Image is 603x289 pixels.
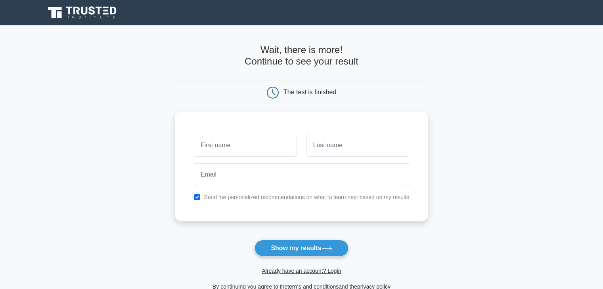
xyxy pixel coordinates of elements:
[306,134,409,157] input: Last name
[262,268,341,274] a: Already have an account? Login
[175,44,428,67] h4: Wait, there is more! Continue to see your result
[255,240,348,257] button: Show my results
[194,163,409,186] input: Email
[283,89,336,95] div: The test is finished
[204,194,409,200] label: Send me personalized recommendations on what to learn next based on my results
[194,134,297,157] input: First name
